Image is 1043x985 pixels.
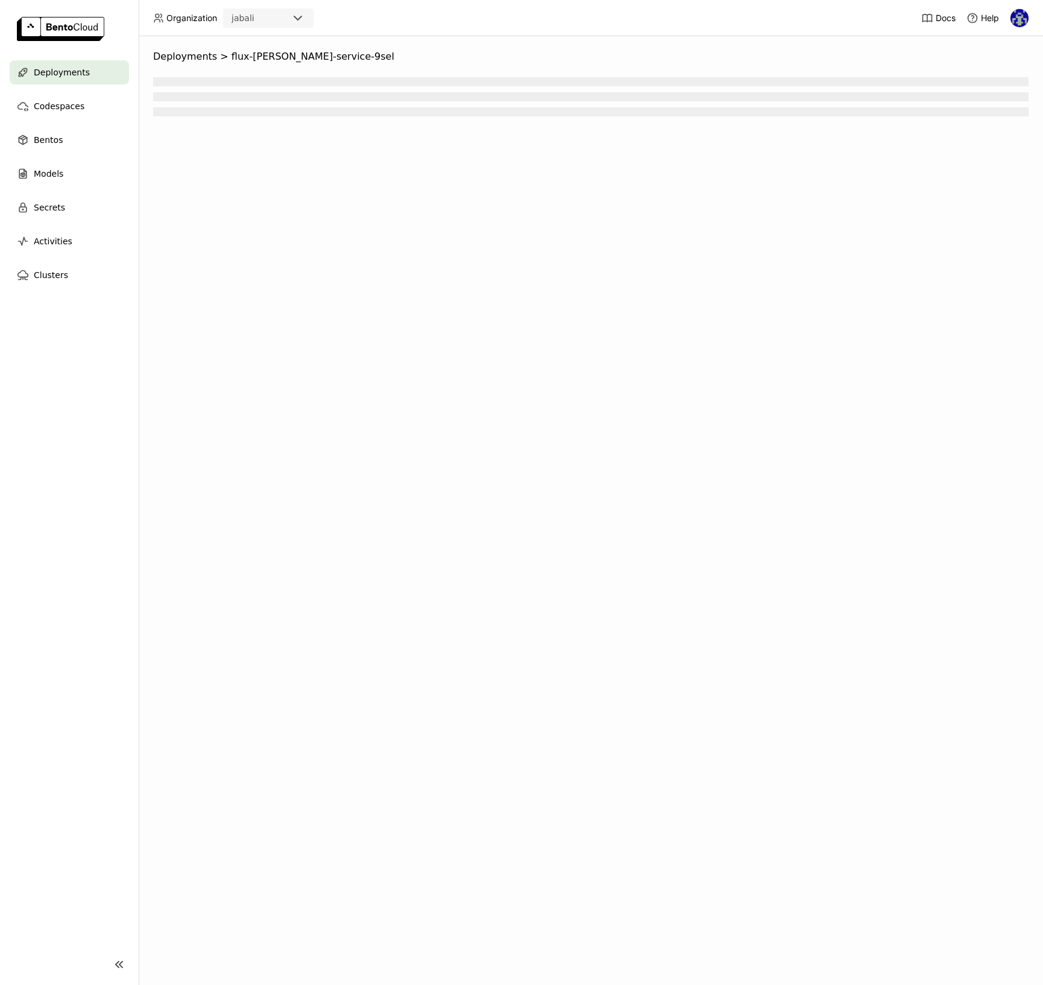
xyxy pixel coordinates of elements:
[232,12,254,24] div: jabali
[10,60,129,84] a: Deployments
[10,195,129,220] a: Secrets
[232,51,394,63] span: flux-[PERSON_NAME]-service-9sel
[10,263,129,287] a: Clusters
[34,234,72,249] span: Activities
[10,94,129,118] a: Codespaces
[981,13,999,24] span: Help
[1010,9,1029,27] img: Fernando Silveira
[34,99,84,113] span: Codespaces
[10,162,129,186] a: Models
[153,51,217,63] span: Deployments
[217,51,232,63] span: >
[10,229,129,253] a: Activities
[34,166,63,181] span: Models
[153,51,1029,63] nav: Breadcrumbs navigation
[256,13,257,25] input: Selected jabali.
[166,13,217,24] span: Organization
[34,268,68,282] span: Clusters
[936,13,956,24] span: Docs
[17,17,104,41] img: logo
[966,12,999,24] div: Help
[34,65,90,80] span: Deployments
[34,200,65,215] span: Secrets
[921,12,956,24] a: Docs
[10,128,129,152] a: Bentos
[34,133,63,147] span: Bentos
